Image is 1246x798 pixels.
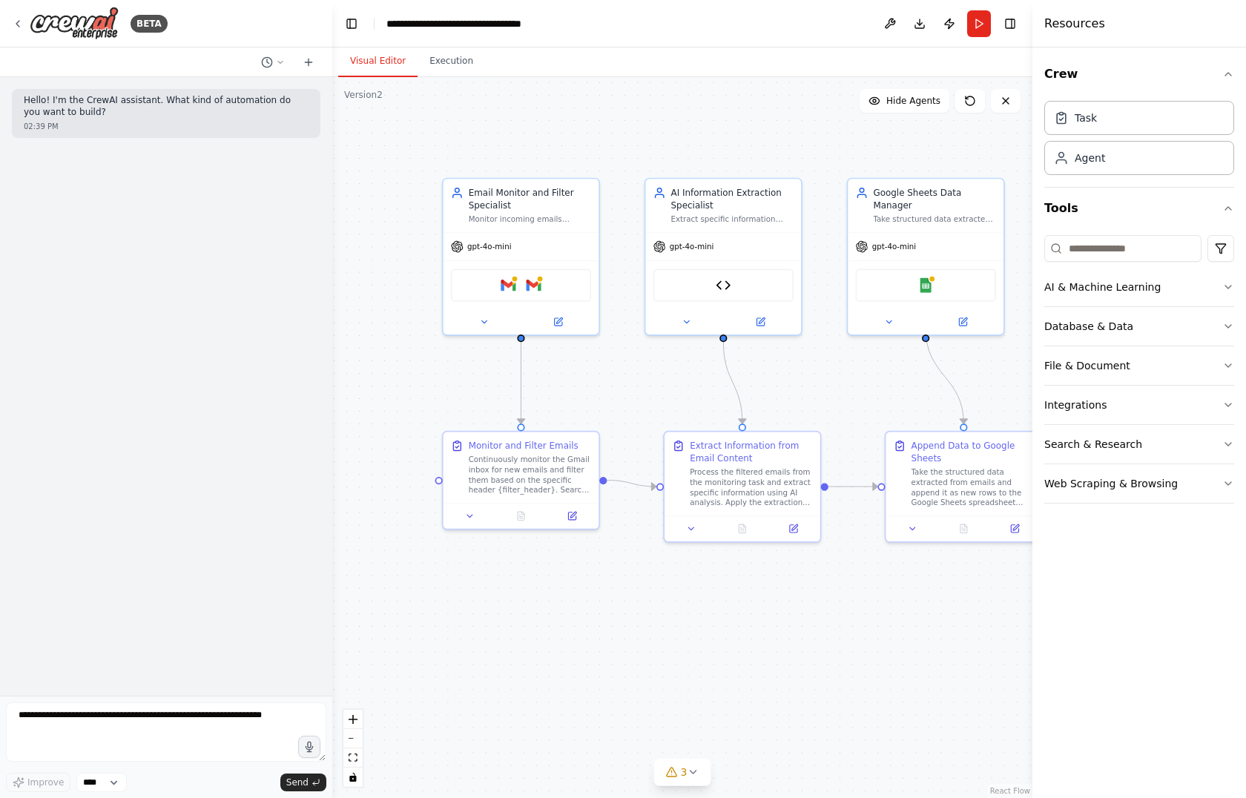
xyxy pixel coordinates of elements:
[1044,188,1234,229] button: Tools
[469,440,578,452] div: Monitor and Filter Emails
[828,481,878,493] g: Edge from 0ba41fb7-7e7d-416c-9b4f-58abec1e4684 to d6391e77-24be-4935-8486-120eed31d3b9
[494,509,547,524] button: No output available
[873,187,995,212] div: Google Sheets Data Manager
[1044,268,1234,306] button: AI & Machine Learning
[716,521,769,536] button: No output available
[1044,464,1234,503] button: Web Scraping & Browsing
[341,13,362,34] button: Hide left sidebar
[886,95,940,107] span: Hide Agents
[860,89,949,113] button: Hide Agents
[442,178,600,336] div: Email Monitor and Filter SpecialistMonitor incoming emails continuously, filter them based on spe...
[717,342,749,424] g: Edge from ee038055-129a-4f46-a888-94192ab3cbb5 to 0ba41fb7-7e7d-416c-9b4f-58abec1e4684
[298,736,320,758] button: Click to speak your automation idea
[1044,53,1234,95] button: Crew
[418,46,485,77] button: Execution
[873,214,995,225] div: Take structured data extracted from emails and append it as new rows to the specified Google Shee...
[343,768,363,787] button: toggle interactivity
[725,314,796,329] button: Open in side panel
[469,455,591,495] div: Continuously monitor the Gmail inbox for new emails and filter them based on the specific header ...
[918,277,933,292] img: Google Sheets
[442,431,600,530] div: Monitor and Filter EmailsContinuously monitor the Gmail inbox for new emails and filter them base...
[526,277,541,292] img: Gmail
[1044,386,1234,424] button: Integrations
[912,467,1034,508] div: Take the structured data extracted from emails and append it as new rows to the Google Sheets spr...
[1075,111,1097,125] div: Task
[469,187,591,212] div: Email Monitor and Filter Specialist
[671,214,794,225] div: Extract specific information from email content using AI analysis, focusing on {extraction_criter...
[338,46,418,77] button: Visual Editor
[297,53,320,71] button: Start a new chat
[716,277,731,292] img: OpenAI Text Analyzer
[286,776,309,788] span: Send
[131,15,168,33] div: BETA
[469,214,591,225] div: Monitor incoming emails continuously, filter them based on specific headers like {filter_header},...
[1044,346,1234,385] button: File & Document
[343,710,363,787] div: React Flow controls
[343,710,363,729] button: zoom in
[847,178,1005,336] div: Google Sheets Data ManagerTake structured data extracted from emails and append it as new rows to...
[654,759,711,786] button: 3
[1075,151,1105,165] div: Agent
[343,748,363,768] button: fit view
[27,776,64,788] span: Improve
[344,89,383,101] div: Version 2
[671,187,794,212] div: AI Information Extraction Specialist
[690,440,812,465] div: Extract Information from Email Content
[343,729,363,748] button: zoom out
[927,314,998,329] button: Open in side panel
[771,521,815,536] button: Open in side panel
[1044,95,1234,187] div: Crew
[1044,229,1234,515] div: Tools
[24,121,309,132] div: 02:39 PM
[255,53,291,71] button: Switch to previous chat
[690,467,812,508] div: Process the filtered emails from the monitoring task and extract specific information using AI an...
[937,521,990,536] button: No output available
[1044,15,1105,33] h4: Resources
[681,765,688,779] span: 3
[6,773,70,792] button: Improve
[1044,425,1234,464] button: Search & Research
[920,329,970,424] g: Edge from c72e1d31-9648-451d-b9a5-05415336b1bd to d6391e77-24be-4935-8486-120eed31d3b9
[386,16,553,31] nav: breadcrumb
[990,787,1030,795] a: React Flow attribution
[501,277,515,292] img: Gmail
[663,431,821,543] div: Extract Information from Email ContentProcess the filtered emails from the monitoring task and ex...
[280,774,326,791] button: Send
[467,242,511,252] span: gpt-4o-mini
[607,474,656,493] g: Edge from 25b3056b-e780-4ec2-a7f6-c872e4af2e9e to 0ba41fb7-7e7d-416c-9b4f-58abec1e4684
[30,7,119,40] img: Logo
[993,521,1037,536] button: Open in side panel
[522,314,593,329] button: Open in side panel
[24,95,309,118] p: Hello! I'm the CrewAI assistant. What kind of automation do you want to build?
[1044,307,1234,346] button: Database & Data
[670,242,713,252] span: gpt-4o-mini
[645,178,802,336] div: AI Information Extraction SpecialistExtract specific information from email content using AI anal...
[550,509,594,524] button: Open in side panel
[515,342,527,424] g: Edge from e6de7dc0-47ff-482a-b80a-6a088e061859 to 25b3056b-e780-4ec2-a7f6-c872e4af2e9e
[1000,13,1021,34] button: Hide right sidebar
[912,440,1034,465] div: Append Data to Google Sheets
[872,242,916,252] span: gpt-4o-mini
[885,431,1043,543] div: Append Data to Google SheetsTake the structured data extracted from emails and append it as new r...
